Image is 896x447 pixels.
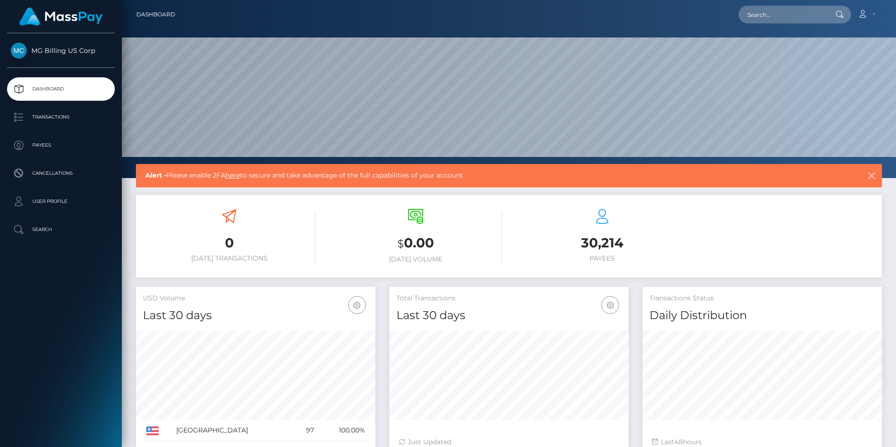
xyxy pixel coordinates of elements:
p: Cancellations [11,166,111,180]
h6: [DATE] Volume [329,255,502,263]
h3: 0.00 [329,234,502,253]
p: Dashboard [11,82,111,96]
a: Dashboard [136,5,175,24]
h5: USD Volume [143,294,368,303]
h4: Last 30 days [396,307,622,324]
h3: 30,214 [516,234,688,252]
a: Search [7,218,115,241]
h4: Last 30 days [143,307,368,324]
input: Search... [739,6,827,23]
h6: [DATE] Transactions [143,254,315,262]
h6: Payees [516,254,688,262]
img: MassPay Logo [19,7,103,26]
a: Cancellations [7,162,115,185]
small: $ [397,237,404,250]
p: User Profile [11,194,111,209]
span: Please enable 2FA to secure and take advantage of the full capabilities of your account [145,171,792,180]
a: Payees [7,134,115,157]
a: here [225,171,240,179]
p: Search [11,223,111,237]
h5: Total Transactions [396,294,622,303]
img: MG Billing US Corp [11,43,27,59]
p: Payees [11,138,111,152]
h4: Daily Distribution [650,307,875,324]
div: Just Updated [399,437,620,447]
span: MG Billing US Corp [7,46,115,55]
span: 48 [674,438,683,446]
h5: Transactions Status [650,294,875,303]
h3: 0 [143,234,315,252]
b: Alert - [145,171,166,179]
a: Transactions [7,105,115,129]
div: Last hours [652,437,873,447]
p: Transactions [11,110,111,124]
a: Dashboard [7,77,115,101]
a: User Profile [7,190,115,213]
